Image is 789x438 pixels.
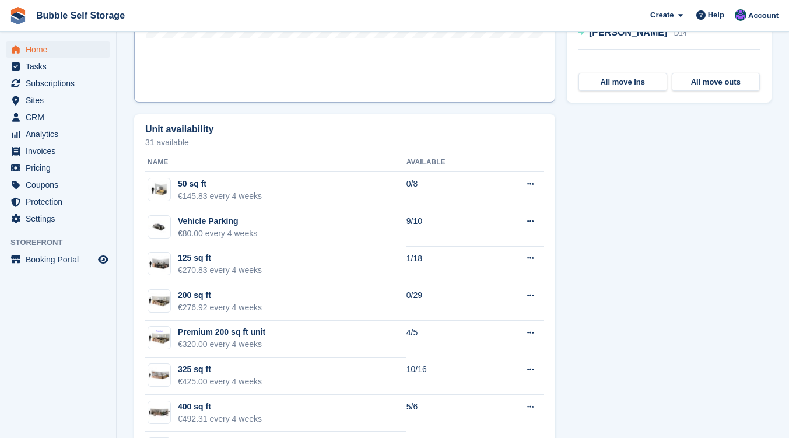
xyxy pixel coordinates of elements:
[589,27,667,37] span: [PERSON_NAME]
[178,376,262,388] div: €425.00 every 4 weeks
[178,401,262,413] div: 400 sq ft
[145,124,213,135] h2: Unit availability
[26,109,96,125] span: CRM
[26,143,96,159] span: Invoices
[26,126,96,142] span: Analytics
[178,215,257,227] div: Vehicle Parking
[6,160,110,176] a: menu
[26,41,96,58] span: Home
[6,194,110,210] a: menu
[6,143,110,159] a: menu
[26,251,96,268] span: Booking Portal
[10,237,116,248] span: Storefront
[6,177,110,193] a: menu
[406,209,491,247] td: 9/10
[178,326,265,338] div: Premium 200 sq ft unit
[578,59,760,69] div: [DATE]
[26,194,96,210] span: Protection
[148,404,170,421] img: 400-sqft-unit%20(1).jpg
[406,395,491,432] td: 5/6
[178,178,262,190] div: 50 sq ft
[96,253,110,267] a: Preview store
[31,6,129,25] a: Bubble Self Storage
[578,73,667,92] a: All move ins
[148,330,170,346] img: Premium%20(3).png
[672,73,760,92] a: All move outs
[178,302,262,314] div: €276.92 every 4 weeks
[145,138,544,146] p: 31 available
[26,75,96,92] span: Subscriptions
[6,75,110,92] a: menu
[406,358,491,395] td: 10/16
[26,211,96,227] span: Settings
[178,289,262,302] div: 200 sq ft
[178,190,262,202] div: €145.83 every 4 weeks
[6,126,110,142] a: menu
[148,181,170,198] img: 50-sqft-unit%20(9).jpg
[26,177,96,193] span: Coupons
[748,10,779,22] span: Account
[178,252,262,264] div: 125 sq ft
[9,7,27,24] img: stora-icon-8386f47178a22dfd0bd8f6a31ec36ba5ce8667c1dd55bd0f319d3a0aa187defe.svg
[148,293,170,310] img: 200-sqft-unit%20(4).jpg
[406,246,491,283] td: 1/18
[674,29,687,37] span: D14
[6,109,110,125] a: menu
[145,153,406,172] th: Name
[26,92,96,108] span: Sites
[406,172,491,209] td: 0/8
[650,9,674,21] span: Create
[406,283,491,321] td: 0/29
[26,160,96,176] span: Pricing
[178,363,262,376] div: 325 sq ft
[6,58,110,75] a: menu
[6,251,110,268] a: menu
[406,153,491,172] th: Available
[735,9,746,21] img: Stuart Jackson
[6,211,110,227] a: menu
[26,58,96,75] span: Tasks
[6,41,110,58] a: menu
[708,9,724,21] span: Help
[148,367,170,384] img: 300-sqft-unit%20(1).jpg
[578,26,687,41] a: [PERSON_NAME] D14
[178,227,257,240] div: €80.00 every 4 weeks
[178,413,262,425] div: €492.31 every 4 weeks
[178,338,265,351] div: €320.00 every 4 weeks
[6,92,110,108] a: menu
[406,321,491,358] td: 4/5
[148,255,170,272] img: 125-sqft-unit%20(6).jpg
[148,220,170,233] img: 1%20Car%20Lot%20-%20Without%20dimensions%20(2).jpg
[178,264,262,276] div: €270.83 every 4 weeks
